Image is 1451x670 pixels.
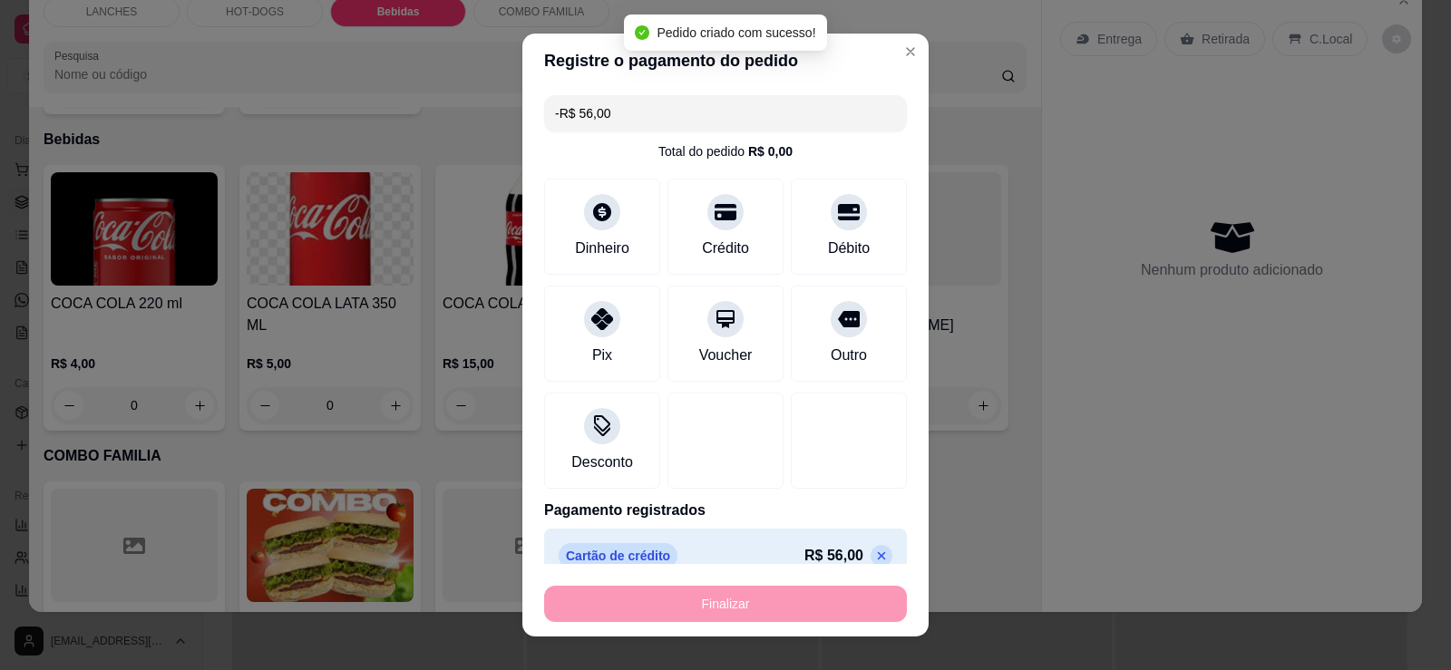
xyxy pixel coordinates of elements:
input: Ex.: hambúrguer de cordeiro [555,95,896,131]
div: Pix [592,345,612,366]
div: Outro [831,345,867,366]
div: Débito [828,238,870,259]
div: Total do pedido [658,142,793,160]
button: Close [896,37,925,66]
span: Pedido criado com sucesso! [657,25,815,40]
div: Desconto [571,452,633,473]
div: Voucher [699,345,753,366]
header: Registre o pagamento do pedido [522,34,929,88]
p: Pagamento registrados [544,500,907,521]
div: Dinheiro [575,238,629,259]
div: R$ 0,00 [748,142,793,160]
div: Crédito [702,238,749,259]
p: R$ 56,00 [804,545,863,567]
p: Cartão de crédito [559,543,677,568]
span: check-circle [635,25,649,40]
